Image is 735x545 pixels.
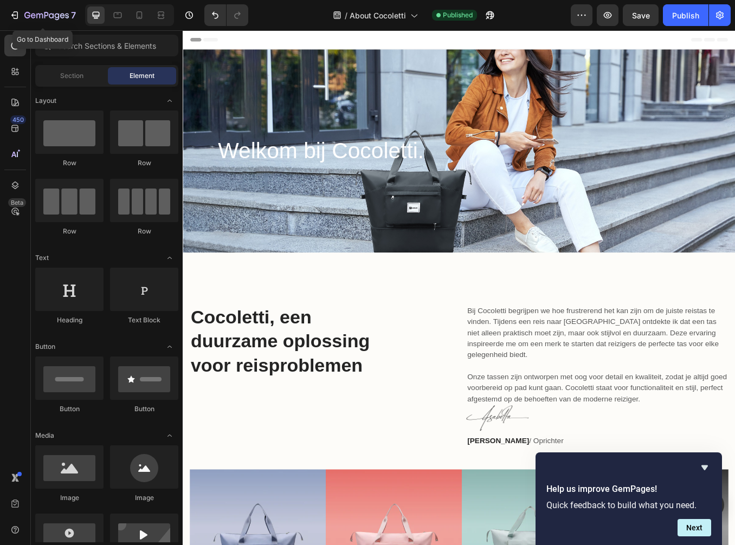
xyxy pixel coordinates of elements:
span: Section [60,71,83,81]
div: Undo/Redo [204,4,248,26]
img: Alt Image [334,442,407,471]
div: Row [35,226,104,236]
input: Search Sections & Elements [35,35,178,56]
span: Save [632,11,650,20]
p: / Oprichter [335,477,641,490]
span: / [345,10,347,21]
p: 7 [71,9,76,22]
button: Save [623,4,659,26]
span: About Cocoletti [350,10,406,21]
iframe: Design area [183,30,735,545]
span: Media [35,431,54,440]
button: Next question [678,519,711,536]
div: Help us improve GemPages! [546,461,711,536]
button: Hide survey [698,461,711,474]
div: Publish [672,10,699,21]
div: Row [110,158,178,168]
h2: Help us improve GemPages! [546,483,711,496]
span: Toggle open [161,338,178,355]
span: Text [35,253,49,263]
span: Toggle open [161,249,178,267]
div: Heading [35,315,104,325]
div: Image [35,493,104,503]
span: Layout [35,96,56,106]
span: Toggle open [161,427,178,444]
button: 7 [4,4,81,26]
div: Beta [8,198,26,207]
div: Row [110,226,178,236]
div: Row [35,158,104,168]
span: Element [130,71,154,81]
p: Bij Cocoletti begrijpen we hoe frustrerend het kan zijn om de juiste reistas te vinden. Tijdens e... [335,323,641,388]
span: Toggle open [161,92,178,109]
span: Published [443,10,473,20]
div: 450 [10,115,26,124]
div: Button [110,404,178,414]
div: Button [35,404,104,414]
p: Onze tassen zijn ontworpen met oog voor detail en kwaliteit, zodat je altijd goed voorbereid op p... [335,401,641,440]
p: Quick feedback to build what you need. [546,500,711,510]
button: Publish [663,4,708,26]
div: Image [110,493,178,503]
span: Button [35,342,55,352]
div: Text Block [110,315,178,325]
strong: [PERSON_NAME] [335,478,408,488]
